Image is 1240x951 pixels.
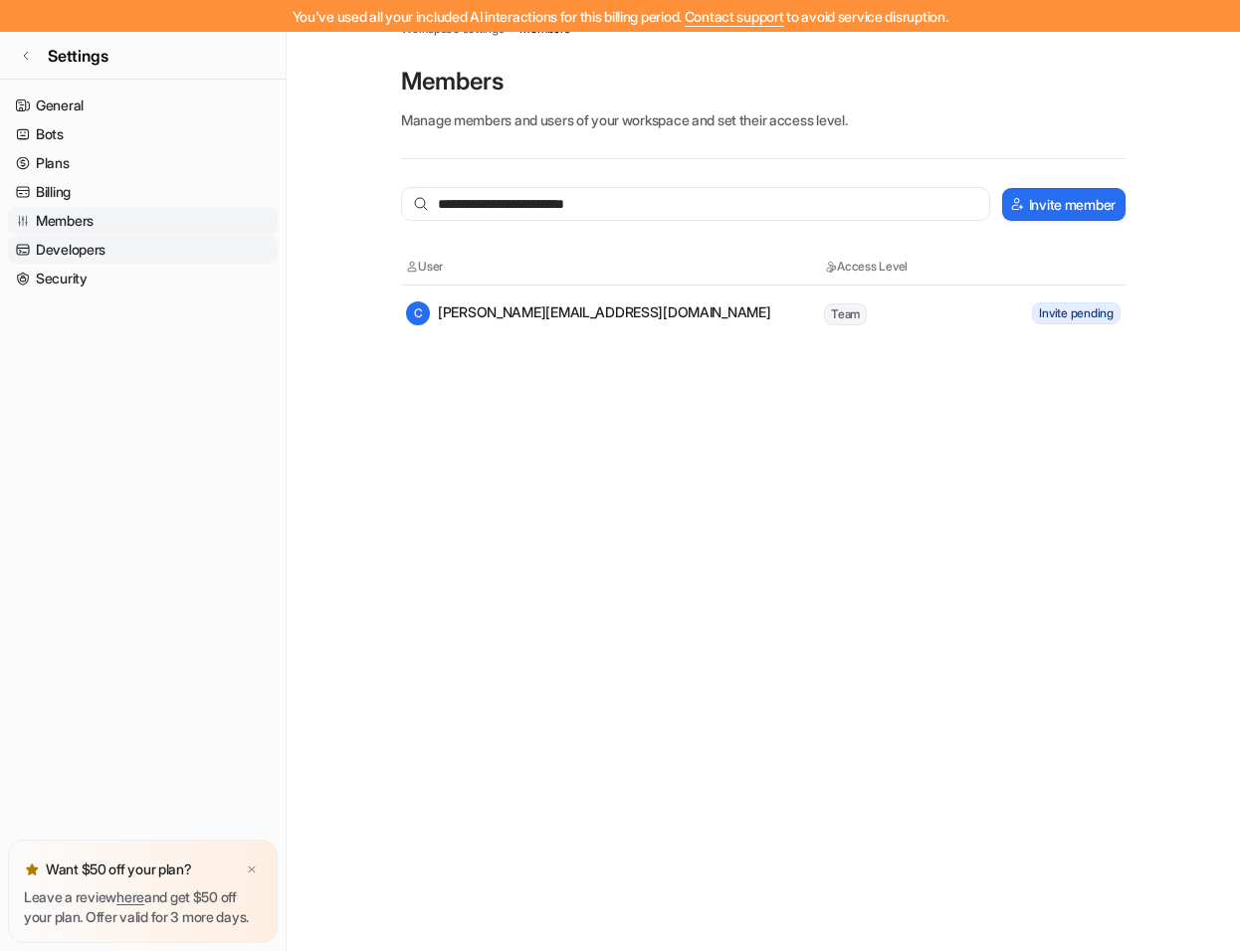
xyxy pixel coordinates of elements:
[406,301,430,325] span: C
[823,257,1002,277] th: Access Level
[8,207,278,235] a: Members
[406,301,771,325] div: [PERSON_NAME][EMAIL_ADDRESS][DOMAIN_NAME]
[8,236,278,264] a: Developers
[685,8,784,25] span: Contact support
[8,120,278,148] a: Bots
[401,66,1126,97] p: Members
[406,261,418,273] img: User
[46,859,192,879] p: Want $50 off your plan?
[8,149,278,177] a: Plans
[116,888,144,905] a: here
[24,861,40,877] img: star
[405,257,823,277] th: User
[1032,302,1121,324] span: Invite pending
[401,109,1126,130] p: Manage members and users of your workspace and set their access level.
[246,863,258,876] img: x
[8,92,278,119] a: General
[824,261,837,273] img: Access Level
[48,44,108,68] span: Settings
[24,887,262,927] p: Leave a review and get $50 off your plan. Offer valid for 3 more days.
[8,178,278,206] a: Billing
[8,265,278,292] a: Security
[824,303,867,325] span: Team
[1002,188,1126,221] button: Invite member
